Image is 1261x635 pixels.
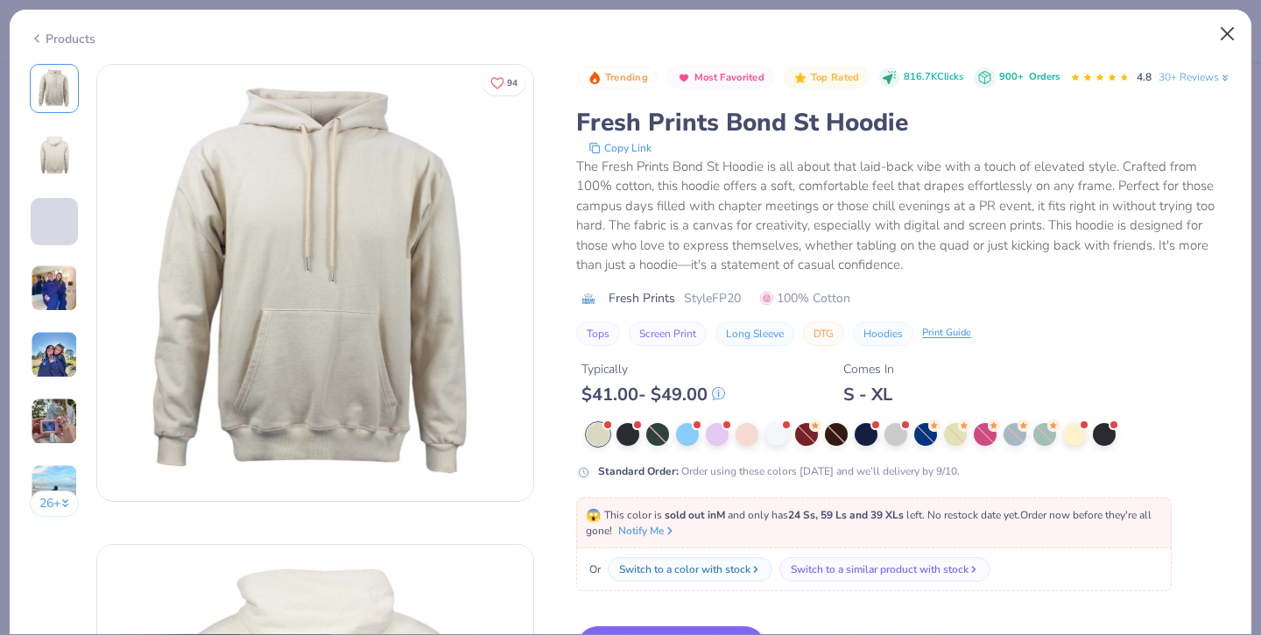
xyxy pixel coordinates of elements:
div: Switch to a similar product with stock [791,561,969,577]
img: User generated content [31,464,78,512]
button: Close [1211,18,1244,51]
img: User generated content [31,398,78,445]
span: Style FP20 [684,289,741,307]
span: Orders [1029,70,1060,83]
button: Long Sleeve [715,321,794,346]
div: The Fresh Prints Bond St Hoodie is all about that laid-back vibe with a touch of elevated style. ... [576,157,1231,275]
img: Front [33,67,75,109]
div: Fresh Prints Bond St Hoodie [576,106,1231,139]
img: Top Rated sort [793,71,807,85]
span: 816.7K Clicks [904,70,963,85]
strong: sold out in M [665,508,725,522]
div: Print Guide [922,326,971,341]
button: Switch to a color with stock [608,557,772,582]
button: Badge Button [578,67,657,89]
span: Fresh Prints [609,289,675,307]
span: Most Favorited [694,73,764,82]
button: copy to clipboard [583,139,657,157]
a: 30+ Reviews [1159,69,1231,85]
div: S - XL [843,384,894,406]
button: Screen Print [629,321,707,346]
span: 94 [507,79,518,88]
img: Trending sort [588,71,602,85]
img: Front [97,65,533,501]
span: Trending [605,73,648,82]
button: Badge Button [784,67,868,89]
div: Order using these colors [DATE] and we’ll delivery by 9/10. [598,463,960,479]
img: User generated content [31,331,78,378]
button: Notify Me [618,523,676,539]
div: Comes In [843,360,894,378]
span: Top Rated [811,73,860,82]
span: 4.8 [1137,70,1152,84]
div: Typically [581,360,725,378]
strong: Standard Order : [598,464,679,478]
img: Back [33,134,75,176]
button: Switch to a similar product with stock [779,557,990,582]
div: Products [30,30,95,48]
button: Badge Button [667,67,773,89]
div: $ 41.00 - $ 49.00 [581,384,725,406]
button: Hoodies [853,321,913,346]
div: Switch to a color with stock [619,561,750,577]
span: 😱 [586,507,601,524]
div: 900+ [999,70,1060,85]
strong: 24 Ss, 59 Ls and 39 XLs [788,508,904,522]
span: Or [586,561,601,577]
button: DTG [803,321,844,346]
img: User generated content [31,245,33,293]
button: Tops [576,321,620,346]
button: Like [483,70,525,95]
img: User generated content [31,265,78,312]
div: 4.8 Stars [1070,64,1130,92]
img: Most Favorited sort [677,71,691,85]
img: brand logo [576,292,600,306]
span: 100% Cotton [760,289,850,307]
button: 26+ [30,490,80,517]
span: This color is and only has left . No restock date yet. Order now before they're all gone! [586,508,1152,538]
